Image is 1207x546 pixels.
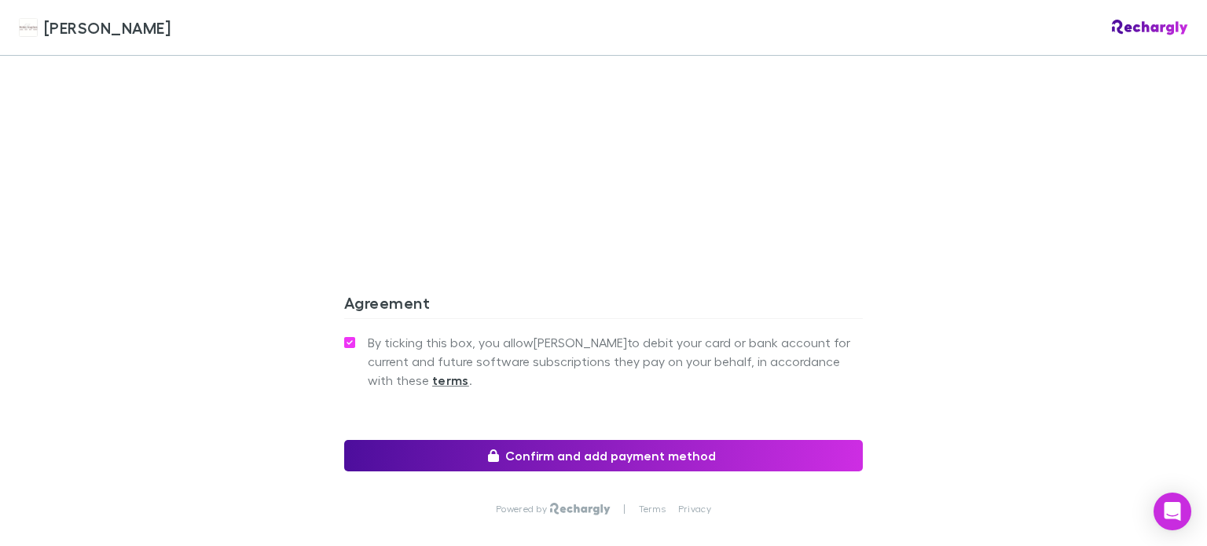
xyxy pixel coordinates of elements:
strong: terms [432,372,469,388]
a: Privacy [678,503,711,515]
img: Rechargly Logo [1112,20,1188,35]
button: Confirm and add payment method [344,440,863,471]
p: Powered by [496,503,550,515]
p: | [623,503,626,515]
img: Rechargly Logo [550,503,611,515]
span: By ticking this box, you allow [PERSON_NAME] to debit your card or bank account for current and f... [368,333,863,390]
a: Terms [639,503,666,515]
h3: Agreement [344,293,863,318]
img: Hales Douglass's Logo [19,18,38,37]
div: Open Intercom Messenger [1154,493,1191,530]
span: [PERSON_NAME] [44,16,171,39]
